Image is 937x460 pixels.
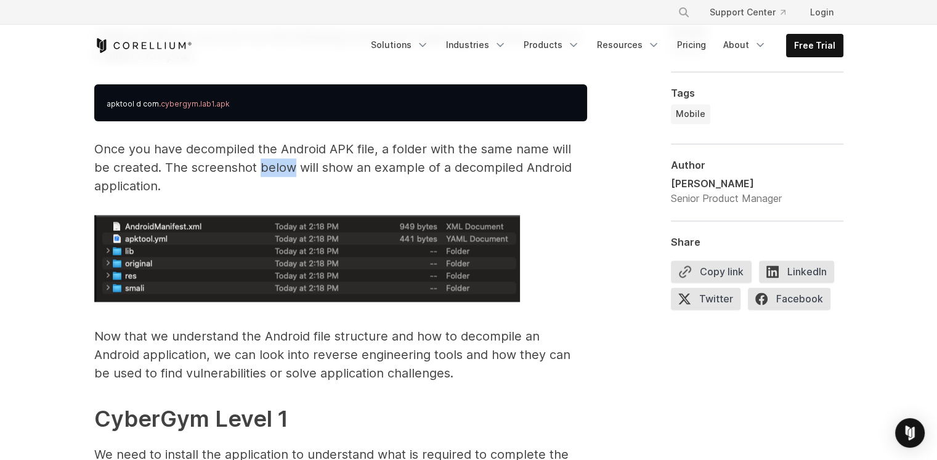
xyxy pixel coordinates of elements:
a: Twitter [671,288,748,315]
span: Mobile [676,108,705,120]
a: Pricing [670,34,713,56]
a: Industries [439,34,514,56]
img: Example of a decompiled android application. [94,215,520,302]
div: Share [671,236,843,248]
strong: CyberGym Level 1 [94,405,288,432]
a: About [716,34,774,56]
p: Now that we understand the Android file structure and how to decompile an Android application, we... [94,326,587,382]
a: Resources [590,34,667,56]
span: Facebook [748,288,830,310]
div: Open Intercom Messenger [895,418,925,448]
p: Once you have decompiled the Android APK file, a folder with the same name will be created. The s... [94,140,587,195]
a: Facebook [748,288,838,315]
a: Support Center [700,1,795,23]
span: Twitter [671,288,740,310]
span: .cybergym.lab1.apk [159,99,230,108]
a: Products [516,34,587,56]
a: Mobile [671,104,710,124]
button: Search [673,1,695,23]
a: Free Trial [787,34,843,57]
div: [PERSON_NAME] [671,176,782,191]
span: LinkedIn [759,260,834,283]
a: Corellium Home [94,38,192,53]
div: Navigation Menu [663,1,843,23]
a: Login [800,1,843,23]
div: Senior Product Manager [671,191,782,206]
div: Author [671,159,843,171]
div: Tags [671,87,843,99]
a: LinkedIn [759,260,842,288]
button: Copy link [671,260,752,283]
span: apktool d com [107,99,159,108]
div: Navigation Menu [363,34,843,57]
a: Solutions [363,34,436,56]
